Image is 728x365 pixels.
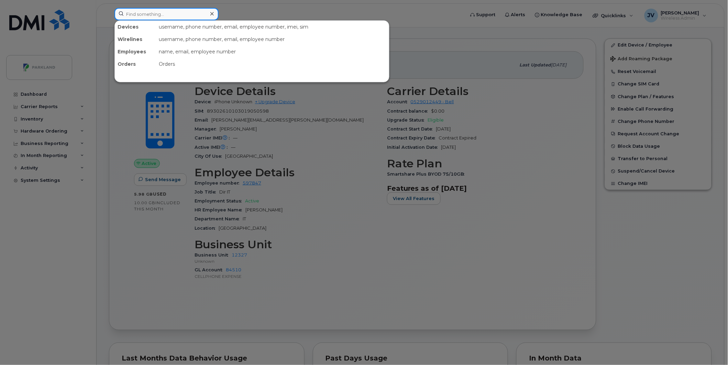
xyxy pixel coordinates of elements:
div: Orders [115,58,156,70]
div: Wirelines [115,33,156,45]
div: name, email, employee number [156,45,389,58]
input: Find something... [114,8,219,20]
div: username, phone number, email, employee number [156,33,389,45]
div: Orders [156,58,389,70]
div: Devices [115,21,156,33]
div: username, phone number, email, employee number, imei, sim [156,21,389,33]
div: Employees [115,45,156,58]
